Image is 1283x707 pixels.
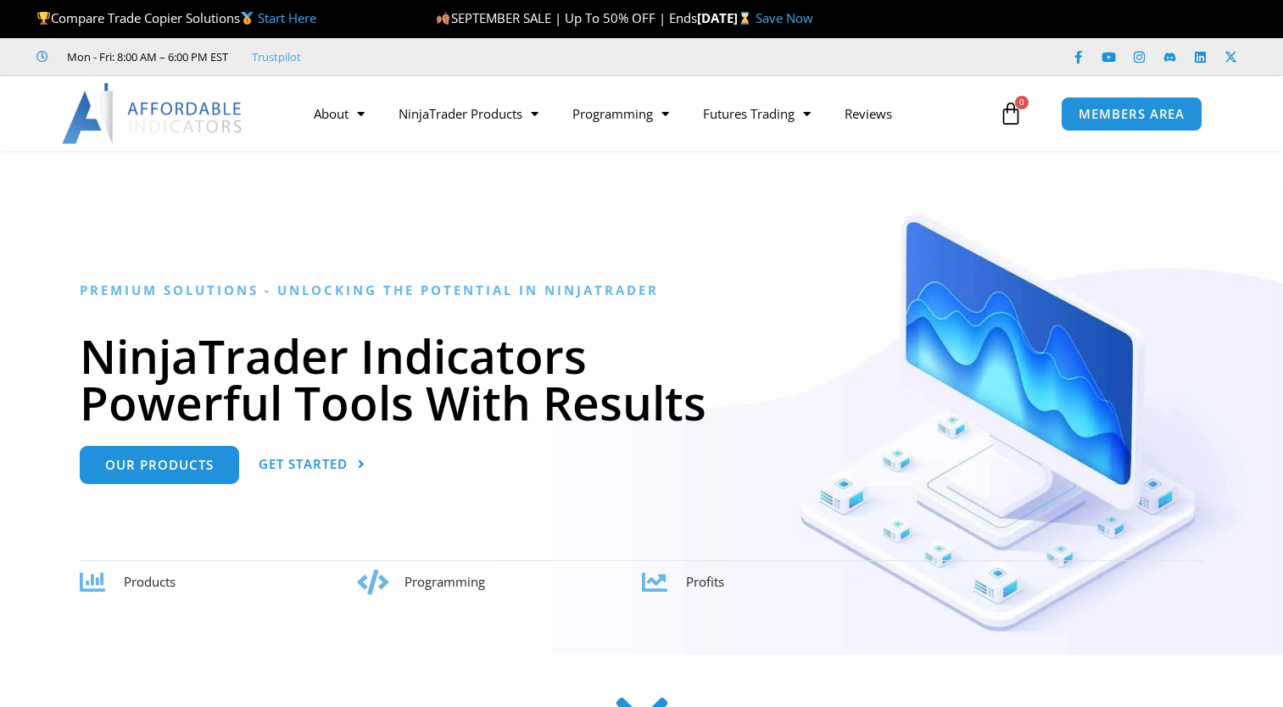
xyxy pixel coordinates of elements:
[124,573,176,590] span: Products
[258,9,316,26] a: Start Here
[404,573,485,590] span: Programming
[828,94,909,133] a: Reviews
[382,94,555,133] a: NinjaTrader Products
[80,332,1203,426] h1: NinjaTrader Indicators Powerful Tools With Results
[297,94,382,133] a: About
[756,9,813,26] a: Save Now
[259,446,365,484] a: Get Started
[555,94,686,133] a: Programming
[436,9,696,26] span: SEPTEMBER SALE | Up To 50% OFF | Ends
[739,12,751,25] img: ⌛
[1079,108,1185,120] span: MEMBERS AREA
[252,47,301,67] a: Trustpilot
[973,89,1048,138] a: 0
[437,12,449,25] img: 🍂
[80,282,1203,298] h6: Premium Solutions - Unlocking the Potential in NinjaTrader
[80,446,239,484] a: Our Products
[1015,96,1029,109] span: 0
[297,94,995,133] nav: Menu
[37,12,50,25] img: 🏆
[62,83,244,144] img: LogoAI | Affordable Indicators – NinjaTrader
[36,9,316,26] span: Compare Trade Copier Solutions
[63,47,228,67] span: Mon - Fri: 8:00 AM – 6:00 PM EST
[686,573,724,590] span: Profits
[686,94,828,133] a: Futures Trading
[105,459,214,471] span: Our Products
[241,12,254,25] img: 🥇
[1061,97,1202,131] a: MEMBERS AREA
[697,9,756,26] strong: [DATE]
[259,458,348,470] span: Get Started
